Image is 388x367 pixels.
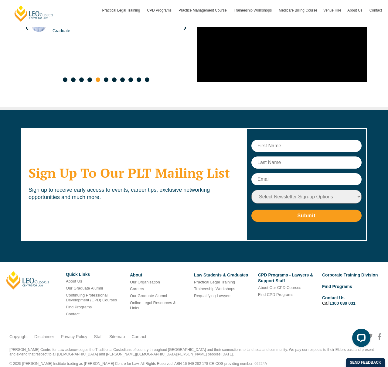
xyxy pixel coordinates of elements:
[251,210,362,222] input: Submit
[258,292,293,297] a: Find CPD Programs
[130,286,144,291] a: Careers
[9,348,379,366] div: [PERSON_NAME] Centre for Law acknowledges the Traditional Custodians of country throughout [GEOGR...
[329,301,356,306] a: 1300 039 031
[61,334,87,339] a: Privacy Policy
[258,285,301,290] a: About Our CPD Courses
[63,77,67,82] span: Go to slide 1
[130,300,176,310] a: Online Legal Resources & Links
[99,2,144,19] a: Practical Legal Training
[66,305,92,309] a: Find Programs
[29,165,238,180] h2: Sign Up To Our PLT Mailing List
[53,21,98,34] span: [PERSON_NAME] Graduate
[6,271,49,290] a: [PERSON_NAME]
[194,273,248,277] a: Law Students & Graduates
[66,272,125,277] h6: Quick Links
[130,293,167,298] a: Our Graduate Alumni
[130,273,142,277] a: About
[14,5,54,22] a: [PERSON_NAME] Centre for Law
[194,293,232,298] a: Requalifying Lawyers
[130,280,160,284] a: Our Organisation
[112,77,117,82] span: Go to slide 7
[131,334,146,339] a: Contact
[322,273,378,277] a: Corporate Training Division
[24,25,30,31] div: Previous slide
[120,77,125,82] span: Go to slide 8
[251,156,362,169] input: Last Name
[137,77,141,82] span: Go to slide 10
[87,77,92,82] span: Go to slide 4
[322,295,345,300] a: Contact Us
[258,273,313,283] a: CPD Programs - Lawyers & Support Staff
[71,77,76,82] span: Go to slide 2
[366,2,385,19] a: Contact
[276,2,320,19] a: Medicare Billing Course
[94,334,103,339] a: Staff
[322,294,382,307] li: Call
[128,77,133,82] span: Go to slide 9
[194,280,235,284] a: Practical Legal Training
[79,77,84,82] span: Go to slide 3
[182,25,188,31] div: Next slide
[251,173,362,185] input: Email
[96,77,100,82] span: Go to slide 5
[34,334,54,339] a: Disclaimer
[66,279,82,283] a: About Us
[145,77,149,82] span: Go to slide 11
[175,2,231,19] a: Practice Management Course
[322,284,352,289] a: Find Programs
[66,286,103,290] a: Our Graduate Alumni
[104,77,108,82] span: Go to slide 6
[66,293,117,303] a: Continuing Professional Development (CPD) Courses
[251,190,362,204] select: Newsletter Sign-up Options
[194,286,235,291] a: Traineeship Workshops
[31,17,46,32] img: Saksham Ganatra | Leo Cussen Graduate Testimonial
[29,187,238,201] p: Sign up to receive early access to events, career tips, exclusive networking opportunities and mu...
[9,334,28,339] a: Copyright
[66,312,80,316] a: Contact
[231,2,276,19] a: Traineeship Workshops
[109,334,125,339] a: Sitemap
[251,140,362,152] input: First Name
[347,326,373,352] iframe: LiveChat chat widget
[344,2,366,19] a: About Us
[144,2,175,19] a: CPD Programs
[320,2,344,19] a: Venue Hire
